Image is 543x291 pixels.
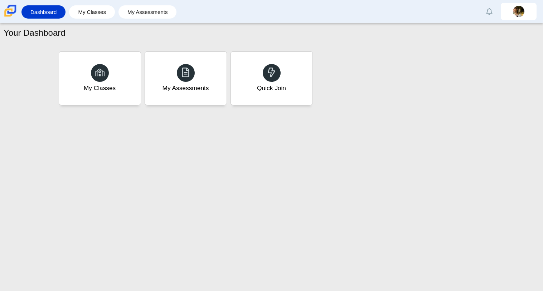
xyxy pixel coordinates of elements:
[501,3,537,20] a: keyla.castronegret.WL2fVP
[3,3,18,18] img: Carmen School of Science & Technology
[25,5,62,19] a: Dashboard
[59,51,141,105] a: My Classes
[231,51,313,105] a: Quick Join
[122,5,173,19] a: My Assessments
[163,84,209,93] div: My Assessments
[481,4,497,19] a: Alerts
[4,27,66,39] h1: Your Dashboard
[73,5,111,19] a: My Classes
[3,13,18,19] a: Carmen School of Science & Technology
[84,84,116,93] div: My Classes
[145,51,227,105] a: My Assessments
[257,84,286,93] div: Quick Join
[513,6,524,17] img: keyla.castronegret.WL2fVP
